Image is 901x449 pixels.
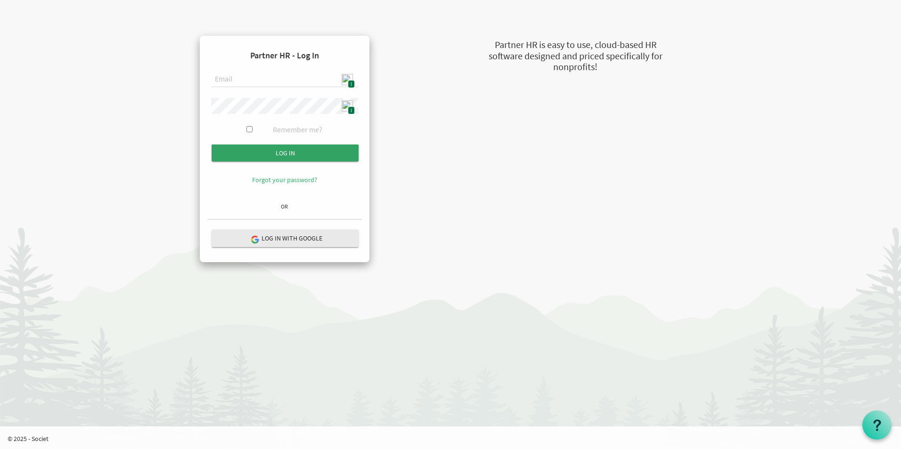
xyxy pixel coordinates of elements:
span: 1 [348,80,355,88]
h4: Partner HR - Log In [207,43,362,68]
p: © 2025 - Societ [8,434,901,443]
img: google-logo.png [250,235,259,243]
div: Partner HR is easy to use, cloud-based HR [441,38,710,52]
img: npw-badge-icon.svg [342,74,353,85]
input: Log in [212,144,359,161]
button: Log in with Google [212,230,359,247]
label: Remember me? [273,124,322,135]
span: 1 [348,106,355,114]
img: npw-badge-icon.svg [342,100,353,112]
input: Email [211,72,358,88]
div: nonprofits! [441,60,710,74]
a: Forgot your password? [252,176,317,184]
div: software designed and priced specifically for [441,49,710,63]
h6: OR [207,203,362,209]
